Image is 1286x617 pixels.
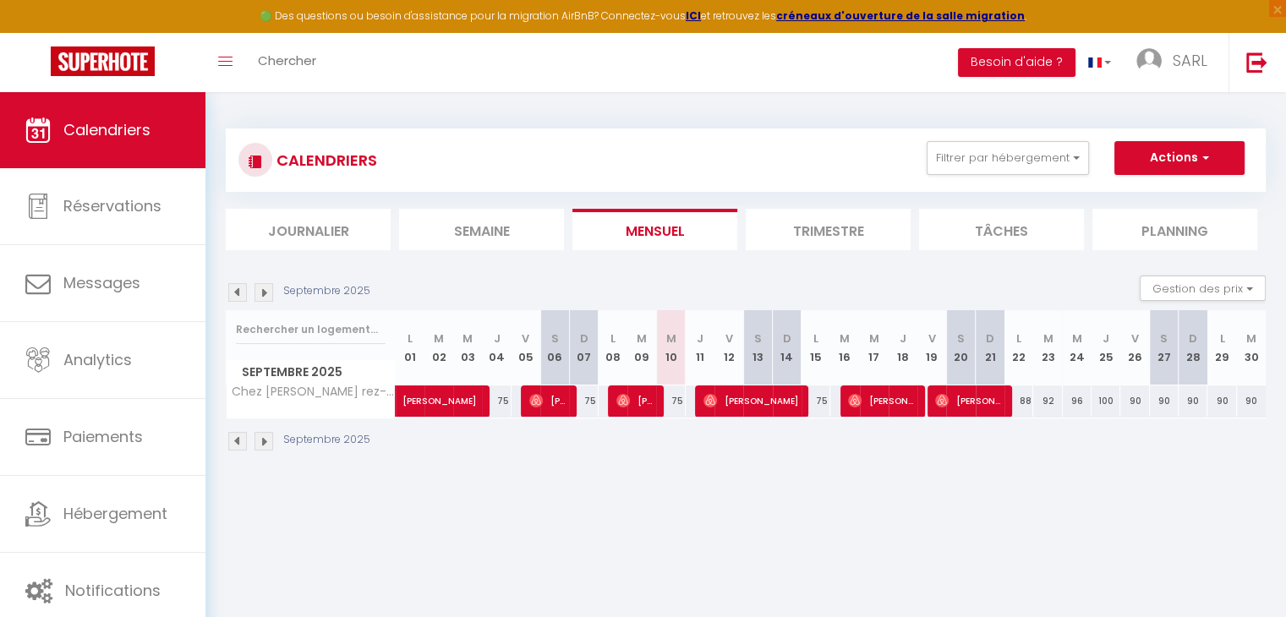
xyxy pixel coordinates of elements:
[1150,385,1179,417] div: 90
[1179,310,1207,385] th: 28
[1114,141,1245,175] button: Actions
[227,360,395,385] span: Septembre 2025
[283,283,370,299] p: Septembre 2025
[1063,385,1092,417] div: 96
[1072,330,1082,347] abbr: M
[860,310,889,385] th: 17
[1043,330,1053,347] abbr: M
[1214,541,1273,604] iframe: Chat
[656,310,685,385] th: 10
[935,385,1002,417] span: [PERSON_NAME]
[1237,385,1266,417] div: 90
[399,209,564,250] li: Semaine
[396,385,424,418] a: [PERSON_NAME]
[424,310,453,385] th: 02
[63,349,132,370] span: Analytics
[580,330,588,347] abbr: D
[1189,330,1197,347] abbr: D
[1140,276,1266,301] button: Gestion des prix
[976,310,1004,385] th: 21
[462,330,473,347] abbr: M
[889,310,917,385] th: 18
[1092,385,1120,417] div: 100
[830,310,859,385] th: 16
[1219,330,1224,347] abbr: L
[773,310,802,385] th: 14
[63,195,161,216] span: Réservations
[697,330,703,347] abbr: J
[1120,385,1149,417] div: 90
[408,330,413,347] abbr: L
[610,330,616,347] abbr: L
[63,426,143,447] span: Paiements
[746,209,911,250] li: Trimestre
[1160,330,1168,347] abbr: S
[65,580,161,601] span: Notifications
[494,330,501,347] abbr: J
[1063,310,1092,385] th: 24
[637,330,647,347] abbr: M
[1237,310,1266,385] th: 30
[754,330,762,347] abbr: S
[272,141,377,179] h3: CALENDRIERS
[402,376,519,408] span: [PERSON_NAME]
[229,385,398,398] span: Chez [PERSON_NAME] rez-de-jardin avec vue sur [GEOGRAPHIC_DATA]
[522,330,529,347] abbr: V
[1136,48,1162,74] img: ...
[1246,52,1267,73] img: logout
[919,209,1084,250] li: Tâches
[1103,330,1109,347] abbr: J
[540,310,569,385] th: 06
[529,385,567,417] span: [PERSON_NAME]
[258,52,316,69] span: Chercher
[1207,310,1236,385] th: 29
[927,141,1089,175] button: Filtrer par hébergement
[1004,310,1033,385] th: 22
[569,310,598,385] th: 07
[616,385,654,417] span: [PERSON_NAME]
[725,330,733,347] abbr: V
[283,432,370,448] p: Septembre 2025
[743,310,772,385] th: 13
[512,310,540,385] th: 05
[802,310,830,385] th: 15
[1150,310,1179,385] th: 27
[1033,310,1062,385] th: 23
[551,330,559,347] abbr: S
[627,310,656,385] th: 09
[802,385,830,417] div: 75
[957,330,965,347] abbr: S
[1131,330,1139,347] abbr: V
[1207,385,1236,417] div: 90
[776,8,1025,23] strong: créneaux d'ouverture de la salle migration
[1004,385,1033,417] div: 88
[928,330,936,347] abbr: V
[482,310,511,385] th: 04
[917,310,946,385] th: 19
[1016,330,1021,347] abbr: L
[63,119,150,140] span: Calendriers
[703,385,799,417] span: [PERSON_NAME]
[656,385,685,417] div: 75
[1092,310,1120,385] th: 25
[1092,209,1257,250] li: Planning
[569,385,598,417] div: 75
[1033,385,1062,417] div: 92
[869,330,879,347] abbr: M
[848,385,915,417] span: [PERSON_NAME]
[686,8,701,23] a: ICI
[599,310,627,385] th: 08
[900,330,906,347] abbr: J
[714,310,743,385] th: 12
[245,33,329,92] a: Chercher
[1124,33,1229,92] a: ... SARL
[453,310,482,385] th: 03
[1246,330,1256,347] abbr: M
[783,330,791,347] abbr: D
[1173,50,1207,71] span: SARL
[986,330,994,347] abbr: D
[236,314,386,345] input: Rechercher un logement...
[1179,385,1207,417] div: 90
[665,330,676,347] abbr: M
